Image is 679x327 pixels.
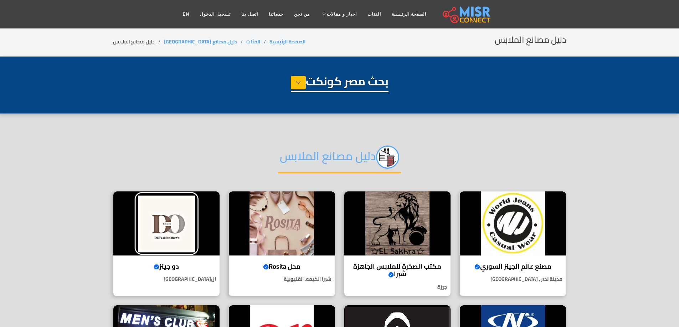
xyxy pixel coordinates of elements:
h4: مصنع عالم الجينز السوري [465,263,561,270]
span: اخبار و مقالات [327,11,357,17]
h4: دو جينز [119,263,214,270]
h4: مكتب الصخرة للملابس الجاهزة شبرا [350,263,445,278]
img: main.misr_connect [443,5,490,23]
a: الفئات [246,37,260,46]
svg: Verified account [154,264,159,270]
p: ال[GEOGRAPHIC_DATA] [113,275,220,283]
img: مكتب الصخرة للملابس الجاهزة شبرا [344,191,451,255]
p: مدينة نصر , [GEOGRAPHIC_DATA] [460,275,566,283]
img: مصنع عالم الجينز السوري [460,191,566,255]
a: تسجيل الدخول [195,7,236,21]
a: اتصل بنا [236,7,263,21]
li: دليل مصانع الملابس [113,38,164,46]
a: الفئات [362,7,386,21]
img: دو جينز [113,191,220,255]
h2: دليل مصانع الملابس [278,146,401,173]
svg: Verified account [263,264,269,270]
h4: محل Rosita [234,263,330,270]
h2: دليل مصانع الملابس [495,35,566,45]
a: الصفحة الرئيسية [386,7,432,21]
a: اخبار و مقالات [315,7,362,21]
svg: Verified account [388,272,394,278]
p: جيزة [344,283,451,291]
a: خدماتنا [263,7,289,21]
a: من نحن [289,7,315,21]
a: مصنع عالم الجينز السوري مصنع عالم الجينز السوري مدينة نصر , [GEOGRAPHIC_DATA] [455,191,571,296]
a: مكتب الصخرة للملابس الجاهزة شبرا مكتب الصخرة للملابس الجاهزة شبرا جيزة [340,191,455,296]
h1: بحث مصر كونكت [291,74,389,92]
svg: Verified account [474,264,480,270]
a: دليل مصانع [GEOGRAPHIC_DATA] [164,37,237,46]
img: jc8qEEzyi89FPzAOrPPq.png [376,146,399,169]
img: محل Rosita [229,191,335,255]
p: شبرا الخيمه, القليوبية [229,275,335,283]
a: EN [178,7,195,21]
a: محل Rosita محل Rosita شبرا الخيمه, القليوبية [224,191,340,296]
a: دو جينز دو جينز ال[GEOGRAPHIC_DATA] [109,191,224,296]
a: الصفحة الرئيسية [269,37,305,46]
